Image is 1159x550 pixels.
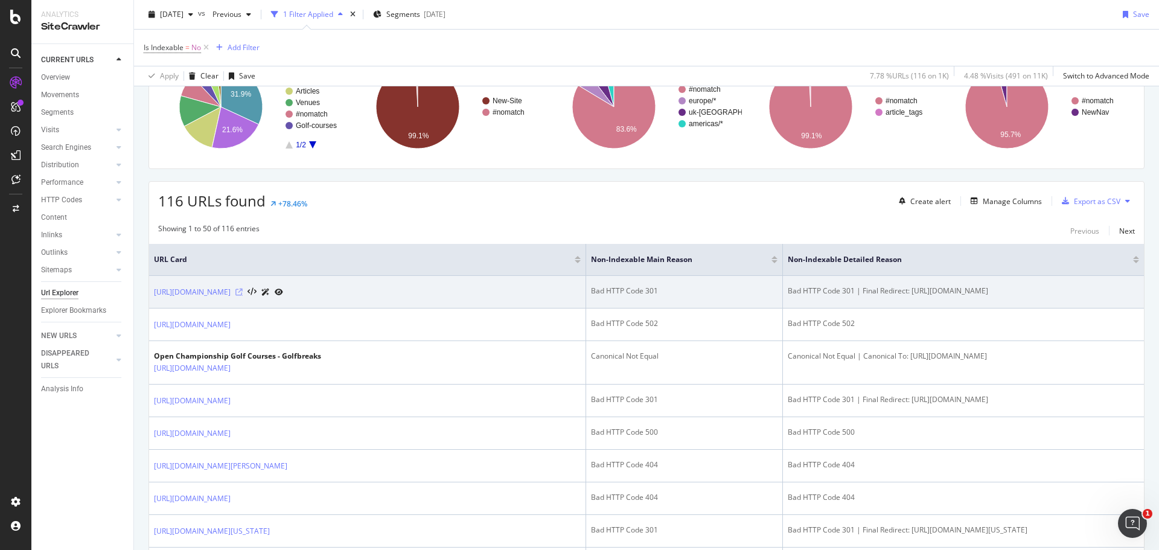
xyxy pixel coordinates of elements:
a: Outlinks [41,246,113,259]
div: Analytics [41,10,124,20]
text: americas/* [689,120,723,128]
button: Next [1119,223,1135,238]
a: Visits [41,124,113,136]
div: CURRENT URLS [41,54,94,66]
div: Switch to Advanced Mode [1063,71,1149,81]
div: Bad HTTP Code 500 [591,427,777,438]
div: Bad HTTP Code 301 | Final Redirect: [URL][DOMAIN_NAME] [788,394,1139,405]
div: Bad HTTP Code 301 [591,394,777,405]
a: Url Explorer [41,287,125,299]
div: 1 Filter Applied [283,9,333,19]
button: Previous [208,5,256,24]
div: Content [41,211,67,224]
div: Apply [160,71,179,81]
span: Non-Indexable Main Reason [591,254,753,265]
button: Switch to Advanced Mode [1058,66,1149,86]
a: Distribution [41,159,113,171]
div: A chart. [158,54,349,159]
span: vs [198,8,208,18]
svg: A chart. [748,54,939,159]
div: Bad HTTP Code 301 | Final Redirect: [URL][DOMAIN_NAME] [788,286,1139,296]
div: Save [239,71,255,81]
div: SiteCrawler [41,20,124,34]
span: 116 URLs found [158,191,266,211]
button: [DATE] [144,5,198,24]
div: Analysis Info [41,383,83,395]
div: Save [1133,9,1149,19]
button: View HTML Source [247,288,257,296]
div: Bad HTTP Code 502 [788,318,1139,329]
text: 95.7% [1001,130,1021,139]
div: Clear [200,71,219,81]
a: Visit Online Page [235,289,243,296]
div: times [348,8,358,21]
text: NewNav [1082,108,1109,117]
div: Bad HTTP Code 404 [788,492,1139,503]
button: Save [1118,5,1149,24]
text: Golf-courses [296,121,337,130]
div: Bad HTTP Code 500 [788,427,1139,438]
text: europe/* [689,97,717,105]
div: Bad HTTP Code 301 | Final Redirect: [URL][DOMAIN_NAME][US_STATE] [788,525,1139,536]
a: HTTP Codes [41,194,113,206]
text: 99.1% [408,132,429,140]
text: 31.9% [231,90,251,98]
a: AI Url Details [261,286,270,298]
a: Inlinks [41,229,113,241]
span: 2025 Sep. 21st [160,9,184,19]
a: Sitemaps [41,264,113,277]
a: [URL][DOMAIN_NAME] [154,286,231,298]
text: Venues [296,98,320,107]
div: Manage Columns [983,196,1042,206]
div: Next [1119,226,1135,236]
a: Analysis Info [41,383,125,395]
div: Canonical Not Equal [591,351,777,362]
a: Performance [41,176,113,189]
div: Outlinks [41,246,68,259]
a: [URL][DOMAIN_NAME] [154,493,231,505]
div: Movements [41,89,79,101]
text: 1/2 [296,141,306,149]
span: = [185,42,190,53]
div: A chart. [355,54,546,159]
a: [URL][DOMAIN_NAME] [154,362,231,374]
a: NEW URLS [41,330,113,342]
button: Segments[DATE] [368,5,450,24]
div: 4.48 % Visits ( 491 on 11K ) [964,71,1048,81]
text: #nomatch [689,85,721,94]
text: Articles [296,87,319,95]
div: DISAPPEARED URLS [41,347,102,373]
div: Overview [41,71,70,84]
button: Export as CSV [1057,191,1120,211]
div: +78.46% [278,199,307,209]
span: Is Indexable [144,42,184,53]
a: CURRENT URLS [41,54,113,66]
a: [URL][DOMAIN_NAME] [154,319,231,331]
text: #nomatch [886,97,918,105]
div: A chart. [551,54,742,159]
div: Search Engines [41,141,91,154]
a: [URL][DOMAIN_NAME] [154,427,231,440]
span: Segments [386,9,420,19]
div: Performance [41,176,83,189]
span: No [191,39,201,56]
div: Add Filter [228,42,260,53]
button: 1 Filter Applied [266,5,348,24]
div: Create alert [910,196,951,206]
text: #nomatch [296,110,328,118]
a: URL Inspection [275,286,283,298]
div: Open Championship Golf Courses - Golfbreaks [154,351,321,362]
div: Showing 1 to 50 of 116 entries [158,223,260,238]
div: Explorer Bookmarks [41,304,106,317]
div: Canonical Not Equal | Canonical To: [URL][DOMAIN_NAME] [788,351,1139,362]
button: Save [224,66,255,86]
a: [URL][DOMAIN_NAME] [154,395,231,407]
iframe: Intercom live chat [1118,509,1147,538]
span: URL Card [154,254,572,265]
div: Bad HTTP Code 404 [591,459,777,470]
button: Apply [144,66,179,86]
div: Previous [1070,226,1099,236]
div: Distribution [41,159,79,171]
div: Bad HTTP Code 502 [591,318,777,329]
a: Overview [41,71,125,84]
